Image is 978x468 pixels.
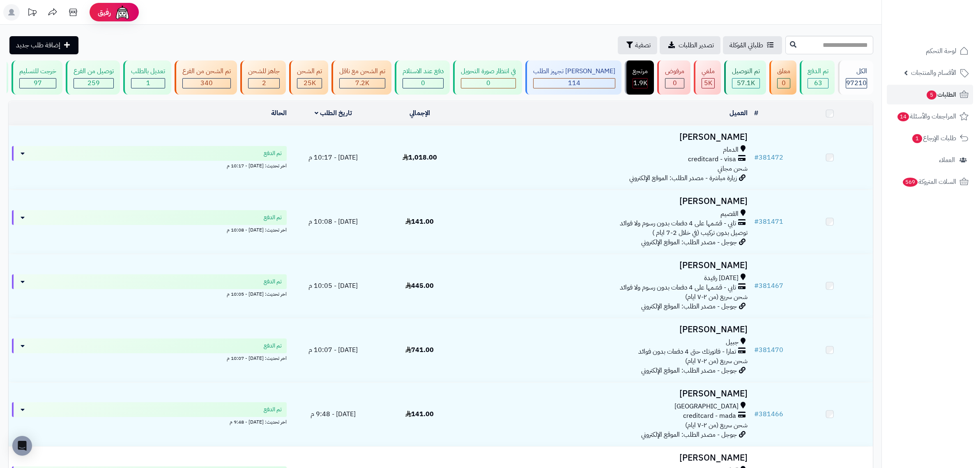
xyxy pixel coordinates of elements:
div: 340 [183,79,230,88]
div: 259 [74,79,113,88]
h3: [PERSON_NAME] [466,197,748,206]
span: تم الدفع [264,405,282,414]
a: الإجمالي [410,108,430,118]
span: 0 [421,78,425,88]
span: زيارة مباشرة - مصدر الطلب: الموقع الإلكتروني [629,173,737,183]
a: توصيل من الفرع 259 [64,60,122,95]
a: #381471 [754,217,783,227]
span: رفيق [98,7,111,17]
a: طلباتي المُوكلة [723,36,782,54]
div: 63 [808,79,828,88]
div: 7222 [340,79,385,88]
span: 14 [897,112,909,121]
a: #381466 [754,409,783,419]
h3: [PERSON_NAME] [466,453,748,463]
span: 5K [704,78,712,88]
div: الكل [846,67,867,76]
span: 569 [903,178,918,187]
div: تعديل بالطلب [131,67,165,76]
span: 25K [304,78,316,88]
a: خرجت للتسليم 97 [10,60,64,95]
span: 1 [912,134,922,143]
span: 0 [486,78,490,88]
span: 0 [673,78,677,88]
div: اخر تحديث: [DATE] - 10:17 م [12,161,287,169]
div: 1855 [633,79,647,88]
span: 141.00 [405,217,434,227]
span: creditcard - visa [688,155,736,164]
span: الطلبات [926,89,956,100]
span: # [754,153,759,162]
a: في انتظار صورة التحويل 0 [451,60,524,95]
div: دفع عند الاستلام [403,67,444,76]
span: 114 [568,78,580,88]
a: الكل97210 [836,60,875,95]
span: 57.1K [737,78,755,88]
span: إضافة طلب جديد [16,40,60,50]
span: 5 [927,90,937,100]
a: العميل [729,108,748,118]
span: تابي - قسّمها على 4 دفعات بدون رسوم ولا فوائد [620,283,736,292]
h3: [PERSON_NAME] [466,261,748,270]
div: مرتجع [633,67,648,76]
span: توصيل بدون تركيب (في خلال 2-7 ايام ) [652,228,748,238]
span: 1.9K [633,78,647,88]
span: # [754,409,759,419]
span: 141.00 [405,409,434,419]
div: Open Intercom Messenger [12,436,32,456]
span: # [754,217,759,227]
a: تعديل بالطلب 1 [122,60,173,95]
div: 0 [461,79,515,88]
div: جاهز للشحن [248,67,280,76]
div: 0 [778,79,790,88]
a: تصدير الطلبات [660,36,720,54]
div: اخر تحديث: [DATE] - 10:05 م [12,289,287,298]
div: تم الدفع [808,67,828,76]
a: #381470 [754,345,783,355]
div: اخر تحديث: [DATE] - 9:48 م [12,417,287,426]
a: معلق 0 [768,60,798,95]
img: ai-face.png [114,4,131,21]
div: 57143 [732,79,759,88]
span: الأقسام والمنتجات [911,67,956,79]
div: تم الشحن من الفرع [182,67,231,76]
span: شحن سريع (من ٢-٧ ايام) [685,420,748,430]
span: العملاء [939,154,955,166]
div: اخر تحديث: [DATE] - 10:07 م [12,353,287,362]
div: [PERSON_NAME] تجهيز الطلب [533,67,615,76]
h3: [PERSON_NAME] [466,389,748,398]
span: القصيم [720,209,739,219]
span: [GEOGRAPHIC_DATA] [674,402,739,411]
button: تصفية [618,36,657,54]
a: العملاء [887,150,973,170]
span: 7.2K [355,78,369,88]
span: شحن سريع (من ٢-٧ ايام) [685,292,748,302]
a: طلبات الإرجاع1 [887,128,973,148]
span: 741.00 [405,345,434,355]
a: تم الدفع 63 [798,60,836,95]
a: تم الشحن مع ناقل 7.2K [330,60,393,95]
span: 63 [814,78,822,88]
span: 259 [87,78,100,88]
span: 2 [262,78,266,88]
div: تم التوصيل [732,67,760,76]
span: 1,018.00 [403,153,437,162]
span: 445.00 [405,281,434,291]
span: جوجل - مصدر الطلب: الموقع الإلكتروني [641,301,737,311]
a: الطلبات5 [887,85,973,104]
div: 5008 [702,79,714,88]
span: تصفية [635,40,651,50]
a: إضافة طلب جديد [9,36,78,54]
span: 340 [200,78,213,88]
span: # [754,345,759,355]
a: ملغي 5K [692,60,723,95]
span: 1 [146,78,150,88]
span: تصدير الطلبات [679,40,714,50]
span: تم الدفع [264,278,282,286]
div: 1 [131,79,165,88]
span: السلات المتروكة [902,176,956,188]
span: تم الدفع [264,149,282,158]
span: 97210 [846,78,867,88]
span: طلباتي المُوكلة [729,40,763,50]
span: 97 [34,78,42,88]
